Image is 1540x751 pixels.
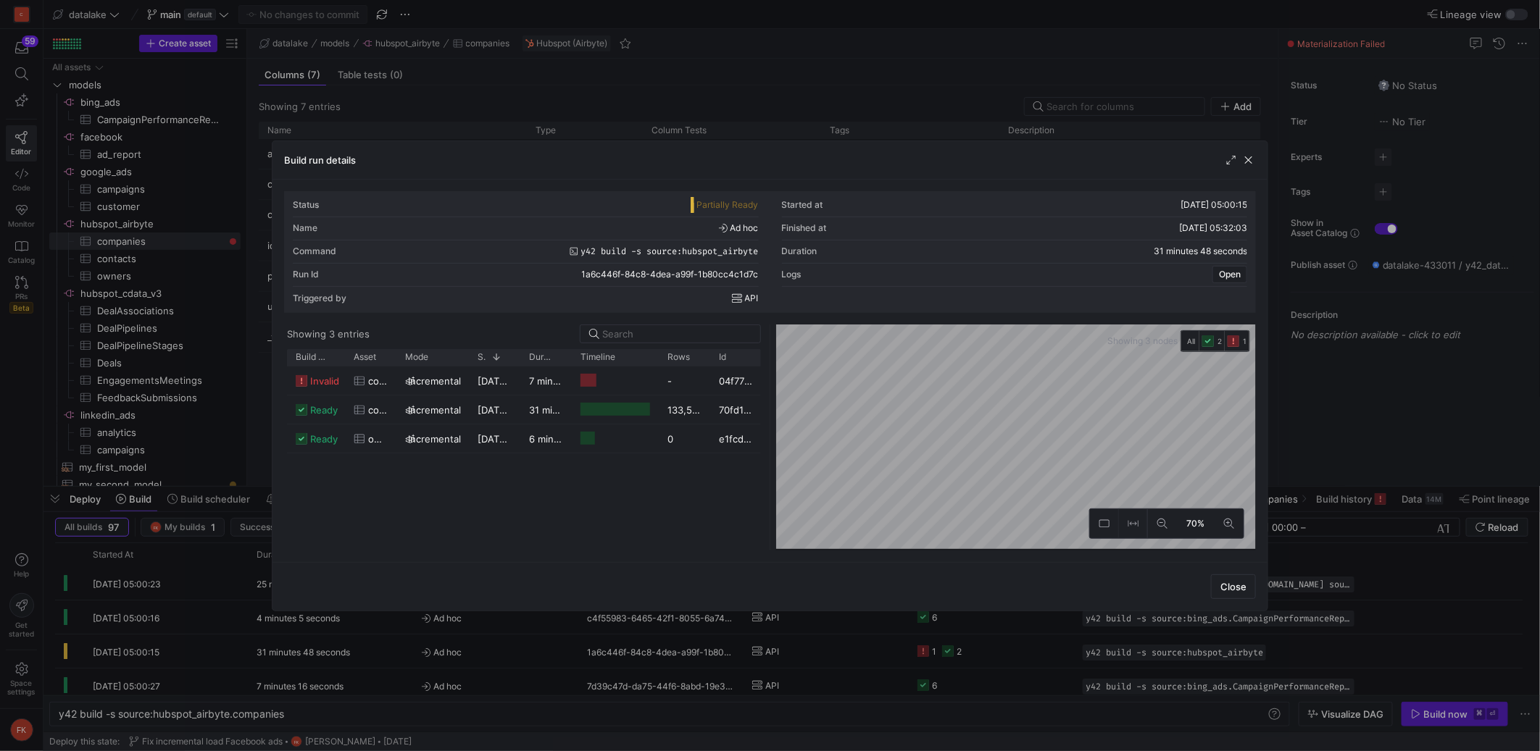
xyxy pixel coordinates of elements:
h3: Build run details [284,154,356,166]
div: Command [293,246,336,256]
div: Run Id [293,269,319,280]
span: Started at [478,352,486,362]
span: ready [310,425,338,453]
div: Name [293,223,317,233]
button: Open [1212,266,1247,283]
div: Press SPACE to select this row. [287,395,761,424]
span: Asset [354,352,376,362]
span: incremental [408,396,461,424]
span: 2 [1218,337,1222,345]
span: Build status [296,352,326,362]
span: [DATE] 05:00:15 [478,375,551,387]
span: Mode [405,352,428,362]
div: Status [293,200,319,210]
span: Showing 3 nodes [1107,336,1181,346]
div: Showing 3 entries [287,328,370,340]
span: [DATE] 05:00:15 [478,433,551,445]
span: incremental [408,367,461,395]
span: Close [1220,581,1246,592]
span: All [1187,335,1195,347]
span: [DATE] 05:32:03 [1179,222,1247,233]
div: Press SPACE to select this row. [287,366,761,395]
span: companies [368,367,388,395]
span: [DATE] 05:00:15 [1181,199,1247,210]
span: contacts [368,396,388,424]
span: incremental [408,425,461,453]
span: 1 [1243,337,1246,345]
span: invalid [310,367,339,395]
span: ready [310,396,338,424]
span: 70% [1184,516,1208,532]
span: [DATE] 05:00:15 [478,404,551,416]
y42-duration: 31 minutes 48 seconds [1154,246,1247,256]
div: Triggered by [293,293,346,303]
div: Press SPACE to select this row. [287,424,761,453]
button: Close [1211,574,1256,599]
button: 70% [1177,509,1215,538]
span: owners [368,425,388,453]
span: Open [1219,269,1241,280]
